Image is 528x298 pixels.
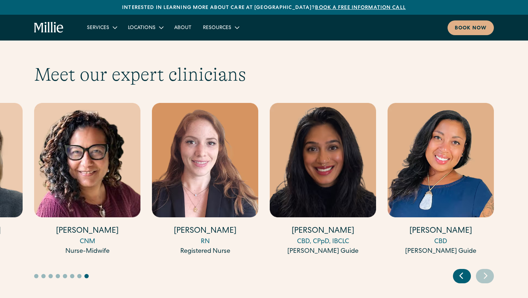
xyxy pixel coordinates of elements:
[56,274,60,278] button: Go to slide 4
[448,20,494,35] a: Book now
[270,103,376,257] div: 16 / 17
[81,22,122,33] div: Services
[152,103,258,256] a: [PERSON_NAME]RNRegistered Nurse
[63,274,67,278] button: Go to slide 5
[128,24,156,32] div: Locations
[152,247,258,256] div: Registered Nurse
[270,226,376,237] h4: [PERSON_NAME]
[455,25,487,32] div: Book now
[34,103,140,256] a: [PERSON_NAME]CNMNurse-Midwife
[34,103,140,257] div: 14 / 17
[122,22,168,33] div: Locations
[203,24,231,32] div: Resources
[270,237,376,247] div: CBD, CPpD, IBCLC
[41,274,46,278] button: Go to slide 2
[77,274,82,278] button: Go to slide 7
[152,226,258,237] h4: [PERSON_NAME]
[270,247,376,256] div: [PERSON_NAME] Guide
[388,103,494,256] a: [PERSON_NAME]CBD[PERSON_NAME] Guide
[476,269,494,283] div: Next slide
[388,247,494,256] div: [PERSON_NAME] Guide
[152,237,258,247] div: RN
[70,274,74,278] button: Go to slide 6
[34,226,140,237] h4: [PERSON_NAME]
[168,22,197,33] a: About
[34,237,140,247] div: CNM
[270,103,376,256] a: [PERSON_NAME]CBD, CPpD, IBCLC[PERSON_NAME] Guide
[197,22,244,33] div: Resources
[315,5,406,10] a: Book a free information call
[152,103,258,257] div: 15 / 17
[388,103,494,257] div: 17 / 17
[34,63,494,86] h2: Meet our expert clinicians
[34,22,64,33] a: home
[48,274,53,278] button: Go to slide 3
[87,24,109,32] div: Services
[453,269,471,283] div: Previous slide
[84,274,89,278] button: Go to slide 8
[34,274,38,278] button: Go to slide 1
[388,237,494,247] div: CBD
[34,247,140,256] div: Nurse-Midwife
[388,226,494,237] h4: [PERSON_NAME]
